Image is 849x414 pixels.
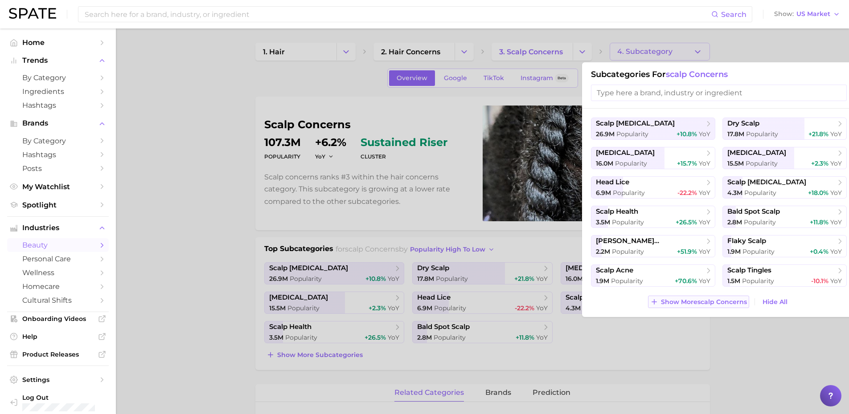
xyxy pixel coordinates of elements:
button: flaky scalp1.9m Popularity+0.4% YoY [722,235,847,257]
span: 15.5m [727,159,744,167]
span: -22.2% [677,189,697,197]
span: My Watchlist [22,183,94,191]
span: Onboarding Videos [22,315,94,323]
span: Show More scalp concerns [661,298,747,306]
span: YoY [699,277,710,285]
a: Product Releases [7,348,109,361]
span: 3.5m [596,218,610,226]
span: 1.9m [727,248,741,256]
button: scalp health3.5m Popularity+26.5% YoY [591,206,715,228]
span: YoY [699,159,710,167]
span: +51.9% [677,248,697,256]
a: wellness [7,266,109,280]
span: US Market [796,12,830,16]
span: scalp health [596,207,638,216]
span: Spotlight [22,201,94,209]
span: +15.7% [677,159,697,167]
a: by Category [7,71,109,85]
span: Show [774,12,794,16]
a: Spotlight [7,198,109,212]
span: 16.0m [596,159,613,167]
span: scalp tingles [727,266,771,275]
a: beauty [7,238,109,252]
span: YoY [830,159,842,167]
span: Popularity [612,218,644,226]
span: +11.8% [810,218,828,226]
button: [MEDICAL_DATA]15.5m Popularity+2.3% YoY [722,147,847,169]
span: Popularity [742,277,774,285]
a: Log out. Currently logged in with e-mail rina.brinas@loreal.com. [7,391,109,414]
span: YoY [699,218,710,226]
a: Home [7,36,109,49]
span: scalp [MEDICAL_DATA] [727,178,806,187]
button: [PERSON_NAME][MEDICAL_DATA]2.2m Popularity+51.9% YoY [591,235,715,257]
span: YoY [699,189,710,197]
span: cultural shifts [22,296,94,304]
span: Hashtags [22,150,94,159]
span: -10.1% [811,277,828,285]
span: YoY [699,248,710,256]
span: 2.8m [727,218,742,226]
span: Home [22,38,94,47]
span: Posts [22,164,94,173]
span: Hide All [763,298,787,306]
span: Popularity [742,248,775,256]
input: Search here for a brand, industry, or ingredient [84,7,711,22]
a: Settings [7,373,109,386]
a: Ingredients [7,85,109,98]
span: YoY [830,248,842,256]
span: +10.8% [677,130,697,138]
span: 26.9m [596,130,615,138]
button: ShowUS Market [772,8,842,20]
button: Industries [7,221,109,235]
span: Popularity [746,130,778,138]
span: YoY [830,218,842,226]
a: Help [7,330,109,343]
span: +70.6% [675,277,697,285]
h1: Subcategories for [591,69,847,79]
span: Popularity [746,159,778,167]
button: scalp tingles1.5m Popularity-10.1% YoY [722,264,847,287]
img: SPATE [9,8,56,19]
span: +2.3% [811,159,828,167]
span: wellness [22,268,94,277]
a: My Watchlist [7,180,109,194]
span: Popularity [611,277,643,285]
span: Popularity [744,218,776,226]
span: scalp concerns [666,69,728,79]
span: scalp acne [596,266,633,275]
a: personal care [7,252,109,266]
span: Settings [22,376,94,384]
span: Hashtags [22,101,94,110]
span: 1.9m [596,277,609,285]
span: 6.9m [596,189,611,197]
span: Popularity [744,189,776,197]
a: Posts [7,162,109,175]
span: by Category [22,73,94,82]
span: Product Releases [22,350,94,358]
button: Hide All [760,296,790,308]
span: by Category [22,137,94,145]
a: Hashtags [7,98,109,112]
button: [MEDICAL_DATA]16.0m Popularity+15.7% YoY [591,147,715,169]
a: homecare [7,280,109,293]
a: cultural shifts [7,293,109,307]
input: Type here a brand, industry or ingredient [591,85,847,101]
a: Onboarding Videos [7,312,109,325]
button: dry scalp17.8m Popularity+21.8% YoY [722,118,847,140]
a: Hashtags [7,148,109,162]
span: flaky scalp [727,237,766,245]
span: Brands [22,119,94,127]
button: Trends [7,54,109,67]
span: +0.4% [810,248,828,256]
span: [MEDICAL_DATA] [596,149,655,157]
span: Popularity [616,130,648,138]
span: Log Out [22,394,102,402]
span: [MEDICAL_DATA] [727,149,786,157]
span: YoY [699,130,710,138]
span: YoY [830,189,842,197]
span: Search [721,10,746,19]
span: 1.5m [727,277,740,285]
span: YoY [830,277,842,285]
span: dry scalp [727,119,759,128]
